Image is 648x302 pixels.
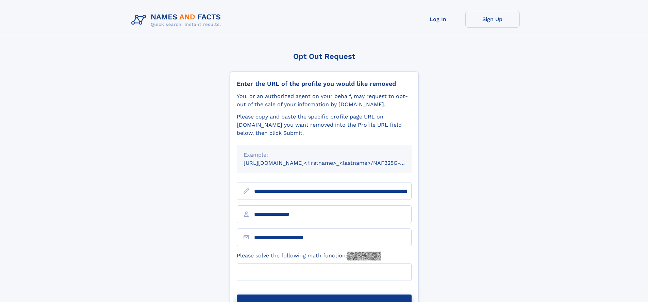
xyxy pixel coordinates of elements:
small: [URL][DOMAIN_NAME]<firstname>_<lastname>/NAF325G-xxxxxxxx [244,160,425,166]
a: Sign Up [465,11,520,28]
img: Logo Names and Facts [129,11,227,29]
div: Example: [244,151,405,159]
div: Enter the URL of the profile you would like removed [237,80,412,88]
div: You, or an authorized agent on your behalf, may request to opt-out of the sale of your informatio... [237,92,412,109]
div: Opt Out Request [230,52,419,61]
label: Please solve the following math function: [237,252,381,260]
a: Log In [411,11,465,28]
div: Please copy and paste the specific profile page URL on [DOMAIN_NAME] you want removed into the Pr... [237,113,412,137]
